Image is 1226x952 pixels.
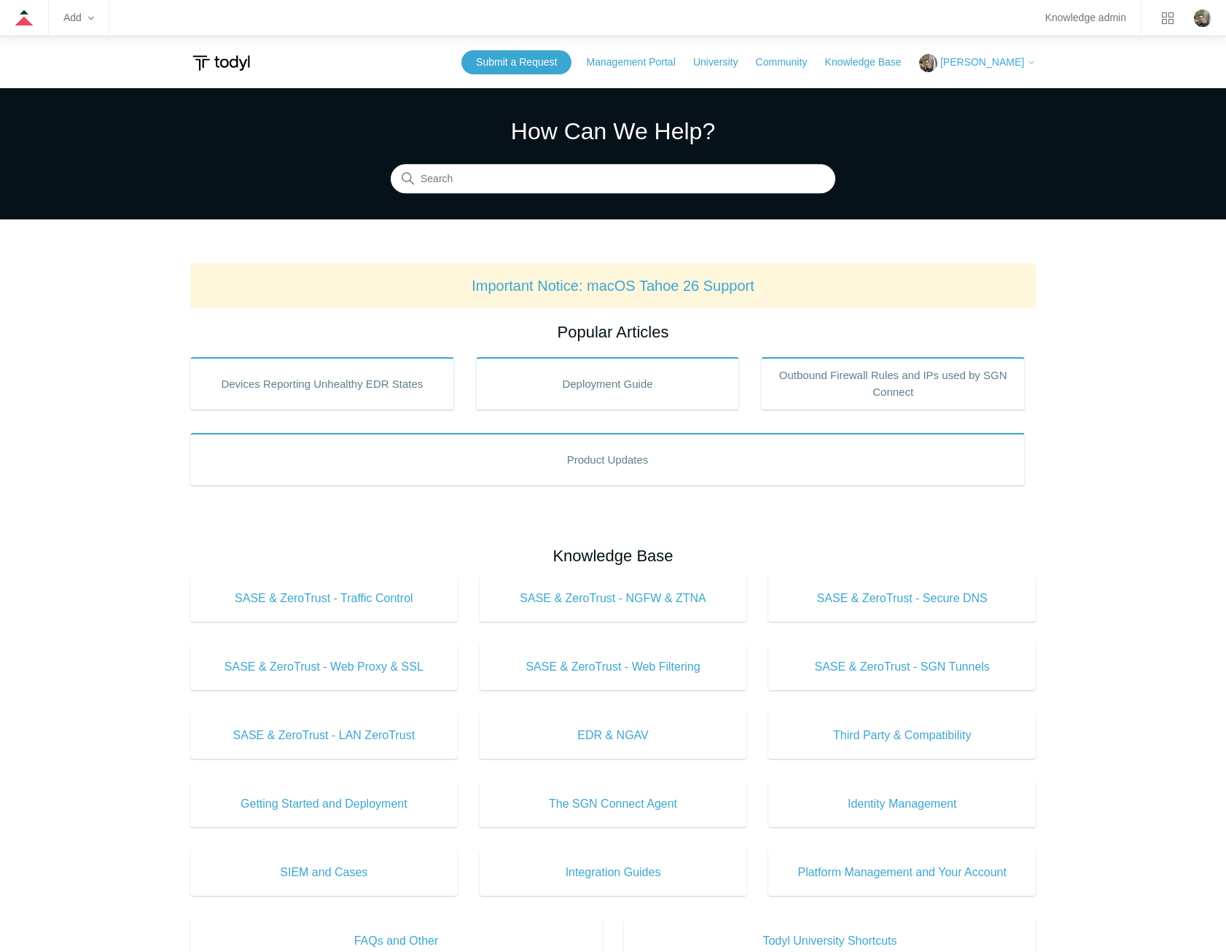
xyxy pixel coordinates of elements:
span: EDR & NGAV [501,727,725,744]
span: SASE & ZeroTrust - Web Proxy & SSL [212,658,436,676]
a: Community [756,55,822,70]
a: Third Party & Compatibility [768,712,1036,759]
span: Integration Guides [501,864,725,881]
a: SIEM and Cases [190,849,458,896]
a: Product Updates [190,433,1025,485]
a: Submit a Request [461,50,571,74]
a: Getting Started and Deployment [190,781,458,827]
span: Platform Management and Your Account [790,864,1014,881]
span: Todyl University Shortcuts [646,932,1014,950]
img: user avatar [1194,9,1211,27]
span: Third Party & Compatibility [790,727,1014,744]
a: University [693,55,752,70]
span: SASE & ZeroTrust - Traffic Control [212,590,436,607]
a: Deployment Guide [476,357,740,410]
a: Knowledge Base [825,55,916,70]
span: Getting Started and Deployment [212,795,436,813]
h1: How Can We Help? [391,114,835,149]
a: SASE & ZeroTrust - LAN ZeroTrust [190,712,458,759]
a: EDR & NGAV [480,712,747,759]
a: SASE & ZeroTrust - NGFW & ZTNA [480,575,747,622]
a: SASE & ZeroTrust - Traffic Control [190,575,458,622]
span: SASE & ZeroTrust - LAN ZeroTrust [212,727,436,744]
a: Management Portal [587,55,690,70]
span: SASE & ZeroTrust - NGFW & ZTNA [501,590,725,607]
a: Identity Management [768,781,1036,827]
a: The SGN Connect Agent [480,781,747,827]
a: Outbound Firewall Rules and IPs used by SGN Connect [761,357,1025,410]
span: SASE & ZeroTrust - Secure DNS [790,590,1014,607]
input: Search [391,165,835,194]
span: SASE & ZeroTrust - Web Filtering [501,658,725,676]
a: Platform Management and Your Account [768,849,1036,896]
a: SASE & ZeroTrust - SGN Tunnels [768,644,1036,690]
span: Identity Management [790,795,1014,813]
a: SASE & ZeroTrust - Web Filtering [480,644,747,690]
a: Knowledge admin [1045,14,1126,22]
button: [PERSON_NAME] [919,54,1036,72]
span: SIEM and Cases [212,864,436,881]
zd-hc-trigger: Click your profile icon to open the profile menu [1194,9,1211,27]
zd-hc-trigger: Add [63,14,94,22]
span: [PERSON_NAME] [940,56,1024,68]
img: Todyl Support Center Help Center home page [190,50,252,77]
span: FAQs and Other [212,932,580,950]
a: SASE & ZeroTrust - Secure DNS [768,575,1036,622]
span: SASE & ZeroTrust - SGN Tunnels [790,658,1014,676]
span: The SGN Connect Agent [501,795,725,813]
a: Integration Guides [480,849,747,896]
a: SASE & ZeroTrust - Web Proxy & SSL [190,644,458,690]
h2: Knowledge Base [190,544,1036,568]
a: Devices Reporting Unhealthy EDR States [190,357,454,410]
a: Important Notice: macOS Tahoe 26 Support [472,278,754,294]
h2: Popular Articles [190,320,1036,344]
